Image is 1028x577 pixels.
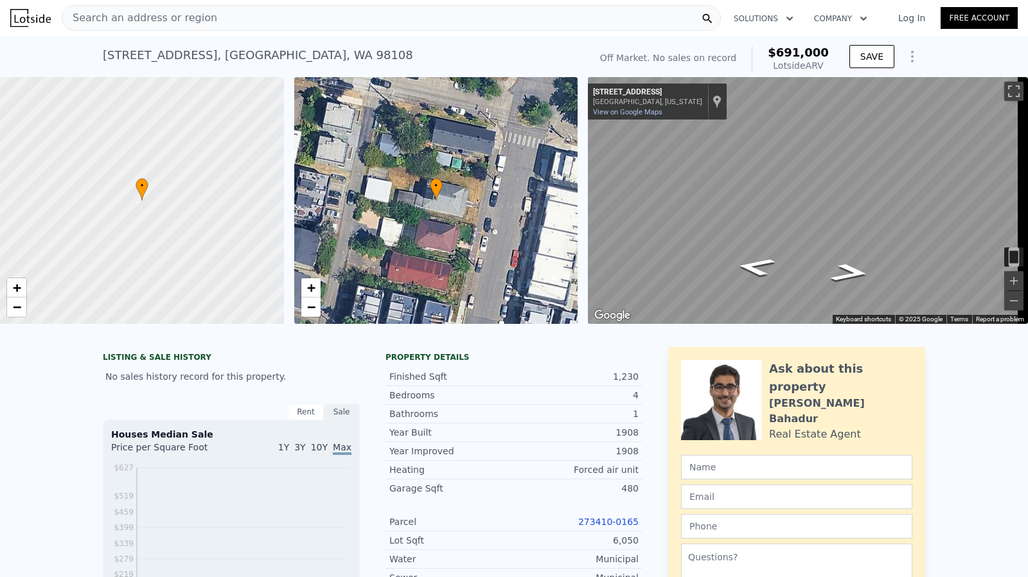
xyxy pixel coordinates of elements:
span: 10Y [311,442,328,452]
div: 1908 [514,426,639,439]
button: Company [804,7,878,30]
div: Real Estate Agent [769,427,861,442]
path: Go South, Carleton Ave S [720,253,792,281]
span: − [306,299,315,315]
div: Garage Sqft [389,482,514,495]
input: Name [681,455,912,479]
span: Search an address or region [62,10,217,26]
div: • [136,178,148,200]
a: Open this area in Google Maps (opens a new window) [591,307,634,324]
a: Zoom in [301,278,321,297]
div: Year Improved [389,445,514,457]
div: Off Market. No sales on record [600,51,736,64]
a: Report a problem [976,315,1024,323]
a: View on Google Maps [593,108,662,116]
button: Toggle fullscreen view [1004,82,1024,101]
a: Zoom out [7,297,26,317]
div: Bedrooms [389,389,514,402]
tspan: $279 [114,555,134,564]
div: 1908 [514,445,639,457]
span: 1Y [278,442,289,452]
div: Water [389,553,514,565]
div: Year Built [389,426,514,439]
input: Email [681,484,912,509]
span: 3Y [294,442,305,452]
div: Property details [385,352,642,362]
span: © 2025 Google [899,315,943,323]
a: Free Account [941,7,1018,29]
div: No sales history record for this property. [103,365,360,388]
div: • [430,178,443,200]
tspan: $627 [114,463,134,472]
div: [STREET_ADDRESS] , [GEOGRAPHIC_DATA] , WA 98108 [103,46,413,64]
span: − [13,299,21,315]
div: Houses Median Sale [111,428,351,441]
span: Max [333,442,351,455]
div: Ask about this property [769,360,912,396]
div: 1 [514,407,639,420]
div: [PERSON_NAME] Bahadur [769,396,912,427]
button: Solutions [723,7,804,30]
div: Lotside ARV [768,59,829,72]
a: Zoom out [301,297,321,317]
span: + [13,280,21,296]
span: • [430,180,443,191]
tspan: $339 [114,539,134,548]
div: Forced air unit [514,463,639,476]
button: Zoom in [1004,271,1024,290]
div: LISTING & SALE HISTORY [103,352,360,365]
div: 1,230 [514,370,639,383]
a: Zoom in [7,278,26,297]
a: 273410-0165 [578,517,639,527]
button: Keyboard shortcuts [836,315,891,324]
div: Heating [389,463,514,476]
div: Parcel [389,515,514,528]
button: SAVE [849,45,894,68]
div: 480 [514,482,639,495]
div: Lot Sqft [389,534,514,547]
tspan: $399 [114,523,134,532]
span: + [306,280,315,296]
div: Finished Sqft [389,370,514,383]
tspan: $459 [114,508,134,517]
div: 4 [514,389,639,402]
path: Go North, Carleton Ave S [814,259,886,287]
div: Municipal [514,553,639,565]
span: $691,000 [768,46,829,59]
button: Toggle motion tracking [1004,247,1024,267]
button: Show Options [899,44,925,69]
img: Lotside [10,9,51,27]
tspan: $519 [114,492,134,501]
button: Zoom out [1004,291,1024,310]
div: Street View [588,77,1028,324]
div: 6,050 [514,534,639,547]
a: Show location on map [713,94,722,109]
div: Price per Square Foot [111,441,231,461]
div: Sale [324,404,360,420]
div: Map [588,77,1028,324]
input: Phone [681,514,912,538]
div: Rent [288,404,324,420]
div: [GEOGRAPHIC_DATA], [US_STATE] [593,98,702,106]
div: Bathrooms [389,407,514,420]
a: Terms [950,315,968,323]
img: Google [591,307,634,324]
div: [STREET_ADDRESS] [593,87,702,98]
span: • [136,180,148,191]
a: Log In [883,12,941,24]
